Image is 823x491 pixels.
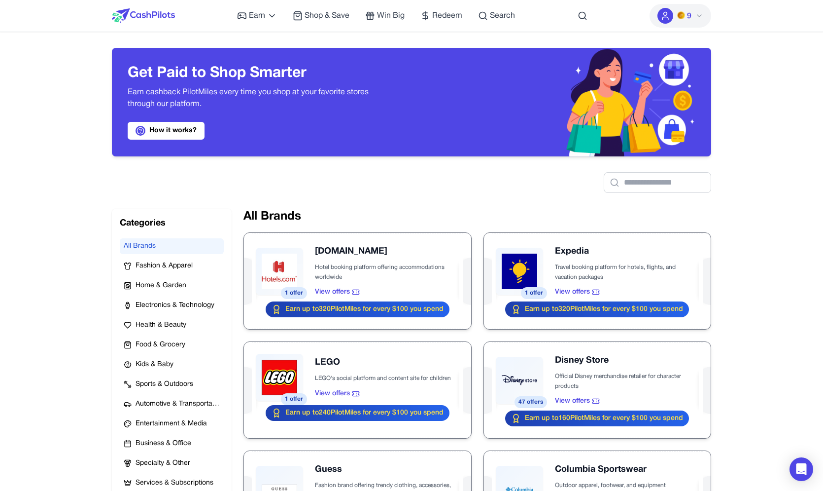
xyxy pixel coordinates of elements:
[650,4,711,28] button: PMs9
[136,458,190,468] span: Specialty & Other
[128,86,396,110] p: Earn cashback PilotMiles every time you shop at your favorite stores through our platform.
[120,298,224,313] button: Electronics & Technology
[789,457,813,481] div: Open Intercom Messenger
[128,122,205,140] a: How it works?
[120,337,224,353] button: Food & Grocery
[136,360,173,370] span: Kids & Baby
[136,320,186,330] span: Health & Beauty
[120,258,224,274] button: Fashion & Apparel
[136,439,191,449] span: Business & Office
[120,278,224,294] button: Home & Garden
[136,399,220,409] span: Automotive & Transportation
[120,396,224,412] button: Automotive & Transportation
[120,377,224,392] button: Sports & Outdoors
[293,10,349,22] a: Shop & Save
[120,436,224,452] button: Business & Office
[365,10,405,22] a: Win Big
[305,10,349,22] span: Shop & Save
[490,10,515,22] span: Search
[420,10,462,22] a: Redeem
[136,261,193,271] span: Fashion & Apparel
[120,416,224,432] button: Entertainment & Media
[120,475,224,491] button: Services & Subscriptions
[136,419,207,429] span: Entertainment & Media
[136,301,214,310] span: Electronics & Technology
[377,10,405,22] span: Win Big
[120,217,224,230] h2: Categories
[136,340,185,350] span: Food & Grocery
[136,379,193,389] span: Sports & Outdoors
[136,478,213,488] span: Services & Subscriptions
[120,317,224,333] button: Health & Beauty
[478,10,515,22] a: Search
[120,238,224,254] button: All Brands
[432,10,462,22] span: Redeem
[687,10,691,22] span: 9
[136,281,186,291] span: Home & Garden
[128,65,396,82] h3: Get Paid to Shop Smarter
[120,357,224,373] button: Kids & Baby
[237,10,277,22] a: Earn
[249,10,265,22] span: Earn
[243,209,711,225] h2: All Brands
[677,11,685,19] img: PMs
[411,48,711,156] img: Header decoration
[112,8,175,23] img: CashPilots Logo
[120,455,224,471] button: Specialty & Other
